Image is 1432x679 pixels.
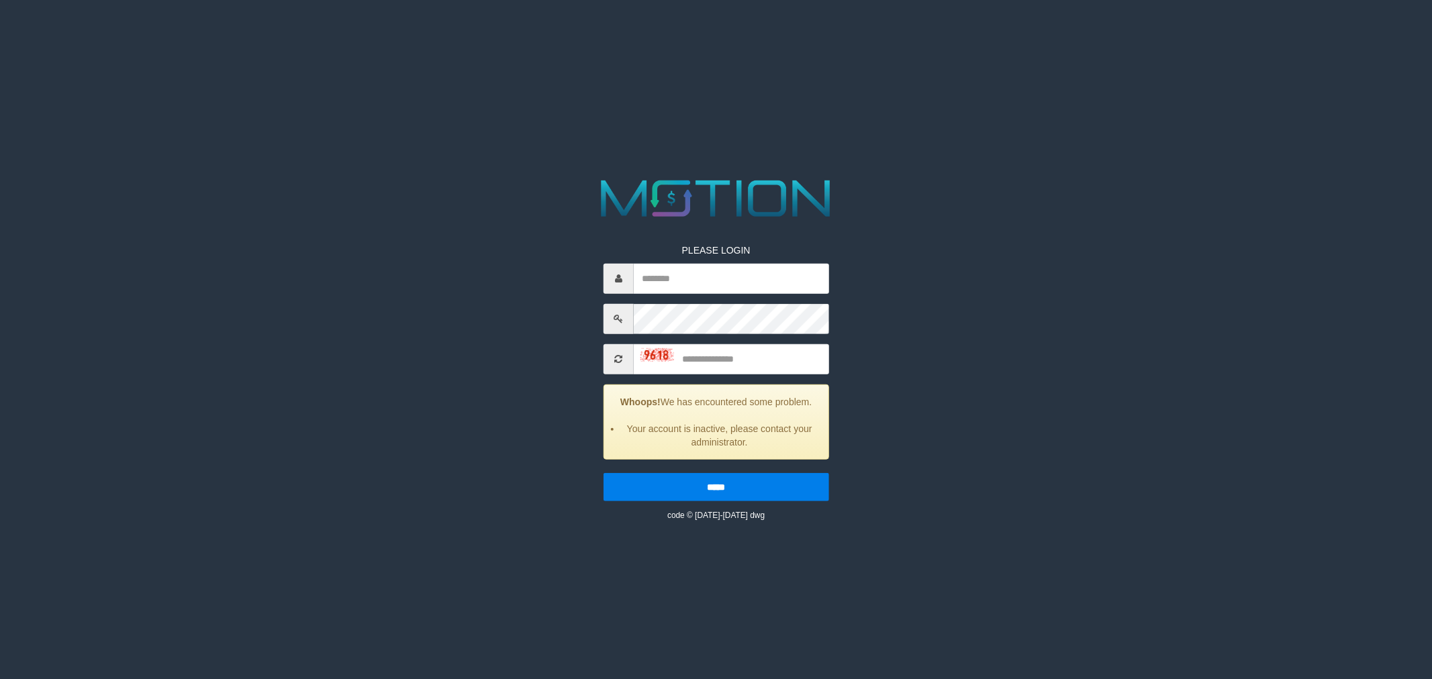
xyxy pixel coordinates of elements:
[640,348,674,362] img: captcha
[621,421,818,448] li: Your account is inactive, please contact your administrator.
[591,174,841,223] img: MOTION_logo.png
[620,396,661,407] strong: Whoops!
[604,243,829,256] p: PLEASE LOGIN
[604,384,829,459] div: We has encountered some problem.
[667,510,765,519] small: code © [DATE]-[DATE] dwg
